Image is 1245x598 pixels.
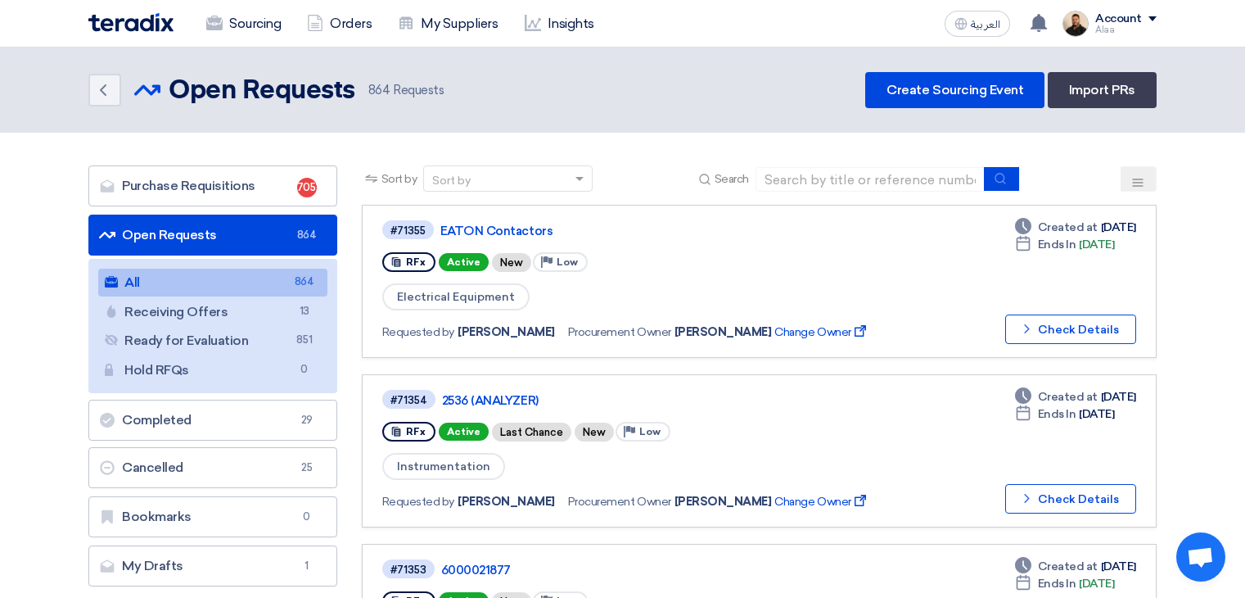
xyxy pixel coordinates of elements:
[297,460,317,476] span: 25
[1038,405,1076,423] span: Ends In
[442,393,851,408] a: 2536 (ANALYZER)
[639,426,661,437] span: Low
[432,172,471,189] div: Sort by
[98,327,327,355] a: Ready for Evaluation
[1095,12,1142,26] div: Account
[390,225,426,236] div: #71355
[1038,388,1098,405] span: Created at
[1015,236,1115,253] div: [DATE]
[385,6,511,42] a: My Suppliers
[1015,575,1115,592] div: [DATE]
[390,395,427,405] div: #71354
[568,324,671,341] span: Procurement Owner
[1095,25,1157,34] div: Alaa
[945,11,1010,37] button: العربية
[1015,558,1136,575] div: [DATE]
[441,563,850,578] a: 6000021877
[575,423,614,442] div: New
[368,81,444,100] span: Requests
[88,546,337,587] a: My Drafts1
[557,256,578,268] span: Low
[774,493,868,510] span: Change Owner
[440,224,850,238] a: EATON Contactors
[1048,72,1157,108] a: Import PRs
[88,165,337,206] a: Purchase Requisitions705
[88,13,174,32] img: Teradix logo
[756,167,985,192] input: Search by title or reference number
[297,509,317,525] span: 0
[169,75,355,107] h2: Open Requests
[98,269,327,297] a: All
[674,324,772,341] span: [PERSON_NAME]
[295,332,314,349] span: 851
[458,324,555,341] span: [PERSON_NAME]
[1062,11,1089,37] img: MAA_1717931611039.JPG
[382,283,530,310] span: Electrical Equipment
[458,493,555,510] span: [PERSON_NAME]
[674,493,772,510] span: [PERSON_NAME]
[1015,405,1115,423] div: [DATE]
[774,324,868,341] span: Change Owner
[295,274,314,291] span: 864
[295,303,314,320] span: 13
[406,426,426,437] span: RFx
[1038,236,1076,253] span: Ends In
[98,298,327,326] a: Receiving Offers
[865,72,1044,108] a: Create Sourcing Event
[1176,532,1225,582] div: Open chat
[297,412,317,428] span: 29
[297,178,317,197] span: 705
[1005,484,1136,514] button: Check Details
[390,564,426,575] div: #71353
[382,493,454,510] span: Requested by
[382,453,505,480] span: Instrumentation
[88,400,337,441] a: Completed29
[297,558,317,574] span: 1
[294,6,385,42] a: Orders
[492,253,531,272] div: New
[406,256,426,268] span: RFx
[1038,558,1098,575] span: Created at
[88,447,337,488] a: Cancelled25
[439,253,489,271] span: Active
[295,361,314,378] span: 0
[381,170,417,188] span: Sort by
[382,324,454,341] span: Requested by
[1038,219,1098,236] span: Created at
[193,6,294,42] a: Sourcing
[568,493,671,510] span: Procurement Owner
[1038,575,1076,592] span: Ends In
[98,356,327,384] a: Hold RFQs
[88,215,337,256] a: Open Requests864
[297,227,317,243] span: 864
[439,423,489,441] span: Active
[1015,388,1136,405] div: [DATE]
[971,19,1000,30] span: العربية
[88,496,337,537] a: Bookmarks0
[512,6,607,42] a: Insights
[715,170,749,188] span: Search
[368,83,390,97] span: 864
[492,423,571,442] div: Last Chance
[1015,219,1136,236] div: [DATE]
[1005,315,1136,344] button: Check Details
